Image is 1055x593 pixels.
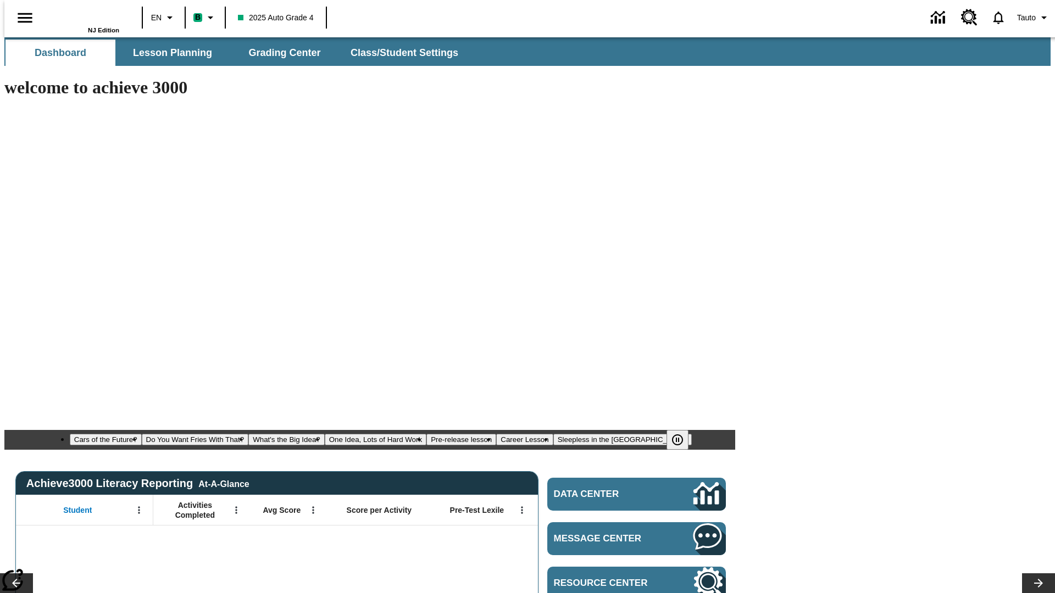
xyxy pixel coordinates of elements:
[198,477,249,489] div: At-A-Glance
[924,3,954,33] a: Data Center
[514,502,530,518] button: Open Menu
[426,434,496,445] button: Slide 5 Pre-release lesson
[118,40,227,66] button: Lesson Planning
[547,478,726,511] a: Data Center
[248,47,320,59] span: Grading Center
[554,533,660,544] span: Message Center
[342,40,467,66] button: Class/Student Settings
[230,40,340,66] button: Grading Center
[189,8,221,27] button: Boost Class color is mint green. Change class color
[1017,12,1036,24] span: Tauto
[88,27,119,33] span: NJ Edition
[1022,573,1055,593] button: Lesson carousel, Next
[4,40,468,66] div: SubNavbar
[553,434,692,445] button: Slide 7 Sleepless in the Animal Kingdom
[347,505,412,515] span: Score per Activity
[228,502,245,518] button: Open Menu
[667,430,688,450] button: Pause
[35,47,86,59] span: Dashboard
[146,8,181,27] button: Language: EN, Select a language
[159,500,231,520] span: Activities Completed
[133,47,212,59] span: Lesson Planning
[195,10,201,24] span: B
[4,77,735,98] h1: welcome to achieve 3000
[984,3,1013,32] a: Notifications
[954,3,984,32] a: Resource Center, Will open in new tab
[1013,8,1055,27] button: Profile/Settings
[238,12,314,24] span: 2025 Auto Grade 4
[263,505,301,515] span: Avg Score
[9,2,41,34] button: Open side menu
[63,505,92,515] span: Student
[142,434,249,445] button: Slide 2 Do You Want Fries With That?
[248,434,325,445] button: Slide 3 What's the Big Idea?
[48,4,119,33] div: Home
[305,502,321,518] button: Open Menu
[70,434,142,445] button: Slide 1 Cars of the Future?
[496,434,553,445] button: Slide 6 Career Lesson
[554,578,660,589] span: Resource Center
[450,505,504,515] span: Pre-Test Lexile
[325,434,426,445] button: Slide 4 One Idea, Lots of Hard Work
[151,12,162,24] span: EN
[26,477,249,490] span: Achieve3000 Literacy Reporting
[4,37,1051,66] div: SubNavbar
[48,5,119,27] a: Home
[554,489,657,500] span: Data Center
[667,430,699,450] div: Pause
[547,522,726,555] a: Message Center
[5,40,115,66] button: Dashboard
[131,502,147,518] button: Open Menu
[351,47,458,59] span: Class/Student Settings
